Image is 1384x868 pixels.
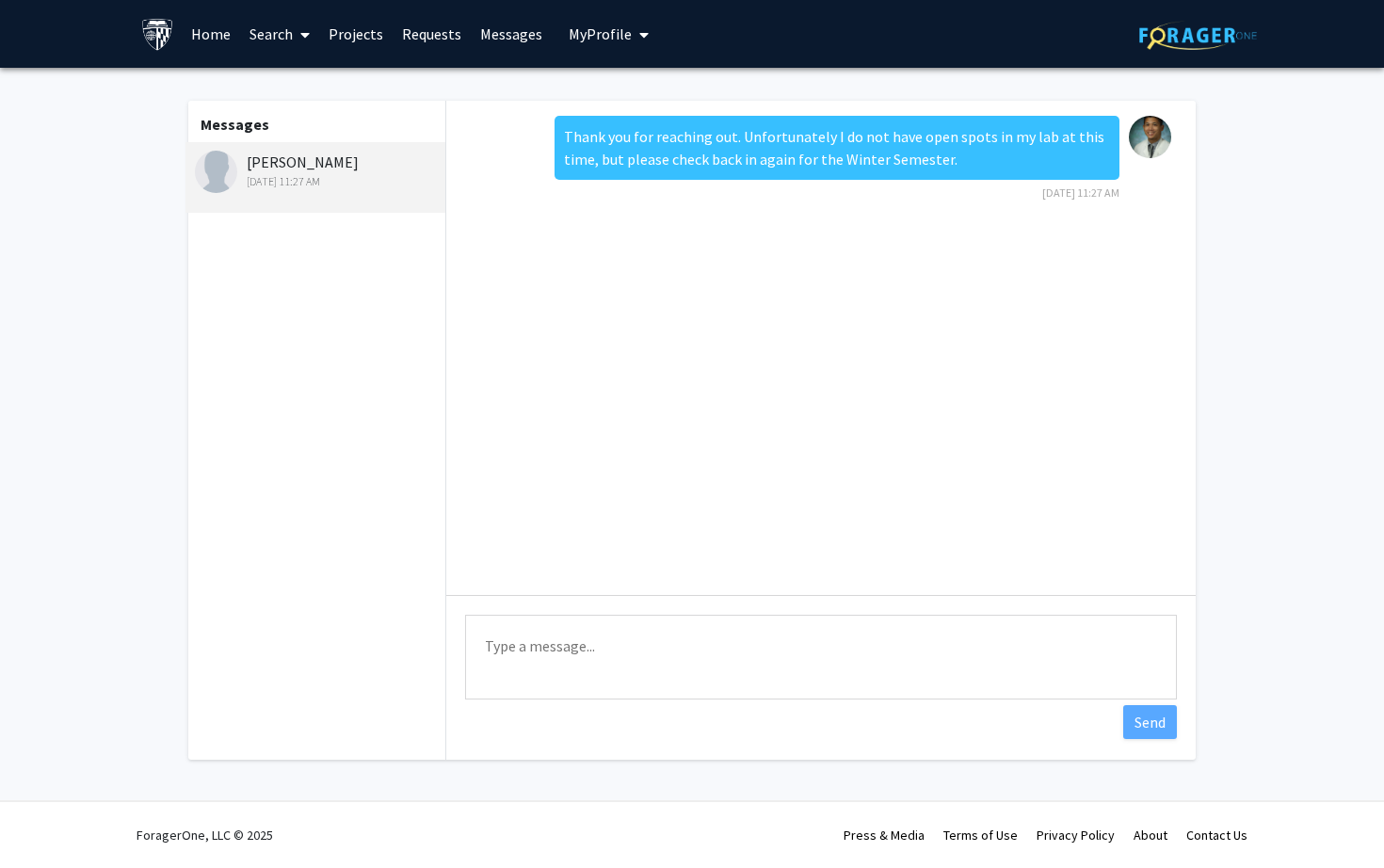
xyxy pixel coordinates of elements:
a: Search [240,1,319,67]
img: Johns Hopkins University Logo [141,18,174,51]
textarea: Message [465,615,1177,699]
div: Thank you for reaching out. Unfortunately I do not have open spots in my lab at this time, but pl... [555,116,1119,180]
a: Privacy Policy [1037,827,1115,844]
a: Home [182,1,240,67]
span: [DATE] 11:27 AM [1042,185,1119,200]
div: [PERSON_NAME] [195,151,441,190]
iframe: Chat [14,783,80,854]
a: Projects [319,1,393,67]
span: My Profile [569,24,632,43]
a: About [1134,827,1167,844]
a: Messages [471,1,552,67]
a: Terms of Use [943,827,1018,844]
a: Press & Media [844,827,925,844]
b: Messages [201,115,269,134]
img: ForagerOne Logo [1139,21,1257,50]
div: ForagerOne, LLC © 2025 [137,802,273,868]
div: [DATE] 11:27 AM [195,173,441,190]
button: Send [1123,705,1177,739]
a: Requests [393,1,471,67]
img: Jason Chua [1129,116,1171,158]
a: Contact Us [1186,827,1247,844]
img: Adrián McMahon [195,151,237,193]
